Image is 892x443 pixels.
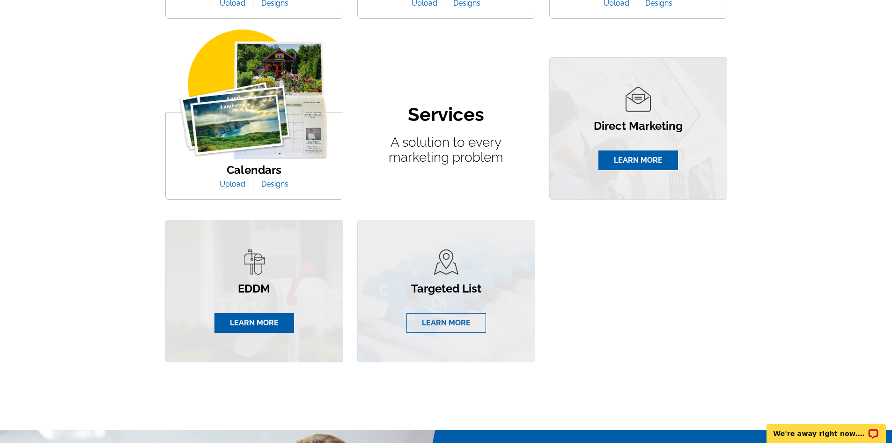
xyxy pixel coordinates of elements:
p: Targeted List [406,283,486,294]
img: eddm-icon.png [242,249,267,275]
a: LEARN MORE [214,313,294,333]
p: EDDM [214,283,294,294]
p: Direct Marketing [594,120,683,132]
h2: Services [408,103,484,126]
a: LEARN MORE [598,150,678,170]
a: Calendars [227,163,281,177]
img: direct-marketing-icon.png [626,87,651,112]
iframe: LiveChat chat widget [760,413,892,443]
a: Upload [213,180,252,188]
img: calander.png [170,30,339,160]
img: target-list-icon.png [434,249,458,275]
a: Designs [254,180,295,188]
p: A solution to every marketing problem [362,135,531,165]
a: LEARN MORE [406,313,486,333]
